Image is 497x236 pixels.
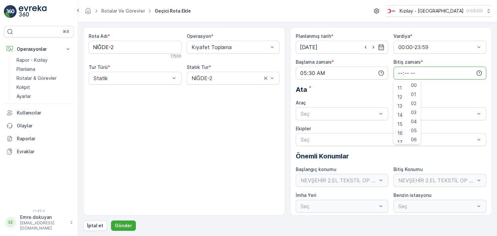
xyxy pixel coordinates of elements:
label: Başlama zamanı [296,59,332,65]
label: Başlangıç konumu [296,166,337,172]
span: 01 [411,91,416,98]
span: 13 [397,103,402,109]
span: v 1.49.0 [4,209,74,213]
span: 02 [411,100,416,107]
p: Olaylar [17,123,71,129]
a: Planlama [14,65,74,74]
p: Emre.dokuyan [20,214,67,220]
p: Ayarlar [17,93,31,100]
p: Seç [301,110,377,118]
p: [EMAIL_ADDRESS][DOMAIN_NAME] [20,220,67,231]
label: Tur Türü [89,64,108,70]
div: EE [6,217,16,228]
a: Rotalar & Görevler [14,74,74,83]
span: 11 [397,85,402,91]
label: Araç [296,100,306,105]
p: Önemli Konumlar [296,151,487,161]
p: Evraklar [17,148,71,155]
span: 05 [411,127,417,134]
button: İptal et [83,220,107,231]
p: Kokpit [17,84,30,91]
p: Rotalar & Görevler [17,75,57,81]
a: Kullanıcılar [4,106,74,119]
a: Rapor - Kızılay [14,56,74,65]
a: Evraklar [4,145,74,158]
span: 15 [397,121,403,127]
a: Olaylar [4,119,74,132]
label: Rota Adı [89,33,108,39]
label: Operasyon [187,33,211,39]
input: dd/mm/yyyy [296,41,389,54]
span: 14 [397,112,403,118]
span: 00 [411,82,417,89]
p: Gönder [115,222,132,229]
label: Ekipler [296,126,311,131]
span: 03 [411,109,416,116]
img: logo [4,5,17,18]
a: Rotalar ve Görevler [101,8,145,14]
label: Bitiş Konumu [393,166,423,172]
p: İptal et [87,222,103,229]
a: Ayarlar [14,92,74,101]
span: 17 [397,139,403,145]
a: Raporlar [4,132,74,145]
p: Kızılay - [GEOGRAPHIC_DATA] [400,8,464,14]
span: Ata [296,85,307,94]
label: Statik Tur [187,64,209,70]
img: logo_light-DOdMpM7g.png [19,5,47,18]
ul: Menu [393,80,421,144]
span: 04 [411,118,417,125]
img: k%C4%B1z%C4%B1lay_D5CCths_t1JZB0k.png [386,7,397,15]
p: Kullanıcılar [17,110,71,116]
span: 16 [397,130,403,136]
label: Vardiya [393,33,410,39]
label: İmha Yeri [296,192,316,198]
span: 12 [397,94,402,100]
label: Benzin istasyonu [393,192,432,198]
button: Operasyonlar [4,43,74,56]
p: Rapor - Kızılay [17,57,48,63]
span: Geçici Rota Ekle [153,8,192,14]
p: 7 / 500 [171,54,182,59]
p: Operasyonlar [17,46,61,52]
a: Kokpit [14,83,74,92]
a: Ana Sayfa [84,10,92,15]
p: ⌘B [63,29,69,34]
button: Gönder [111,220,136,231]
p: ( +03:00 ) [466,8,483,14]
p: Seç [301,136,475,144]
span: 06 [411,136,417,143]
p: Seç [398,110,475,118]
p: Raporlar [17,135,71,142]
p: Planlama [17,66,35,72]
label: Planlanmış tarih [296,33,331,39]
label: Bitiş zamanı [393,59,421,65]
button: Kızılay - [GEOGRAPHIC_DATA](+03:00) [386,5,492,17]
button: EEEmre.dokuyan[EMAIL_ADDRESS][DOMAIN_NAME] [4,214,74,231]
